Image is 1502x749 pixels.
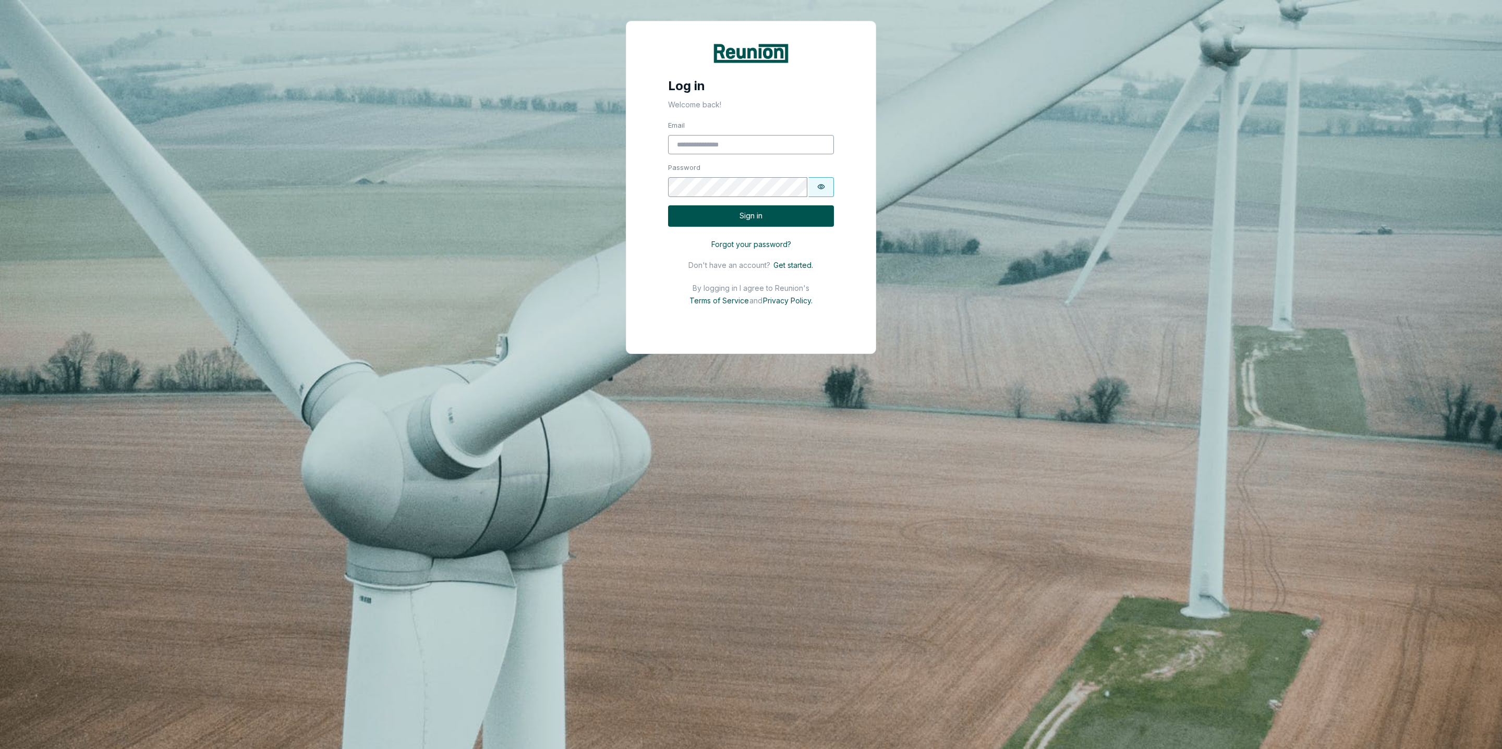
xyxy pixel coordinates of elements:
[808,177,834,197] button: Show password
[712,42,790,65] img: Reunion
[686,294,749,306] button: Terms of Service
[693,284,809,292] p: By logging in I agree to Reunion's
[668,235,834,253] button: Forgot your password?
[626,68,876,94] h4: Log in
[749,296,762,305] p: and
[626,94,876,110] p: Welcome back!
[668,205,834,227] button: Sign in
[668,120,834,131] label: Email
[668,163,834,173] label: Password
[770,259,814,271] button: Get started.
[688,261,770,269] p: Don't have an account?
[762,294,816,306] button: Privacy Policy.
